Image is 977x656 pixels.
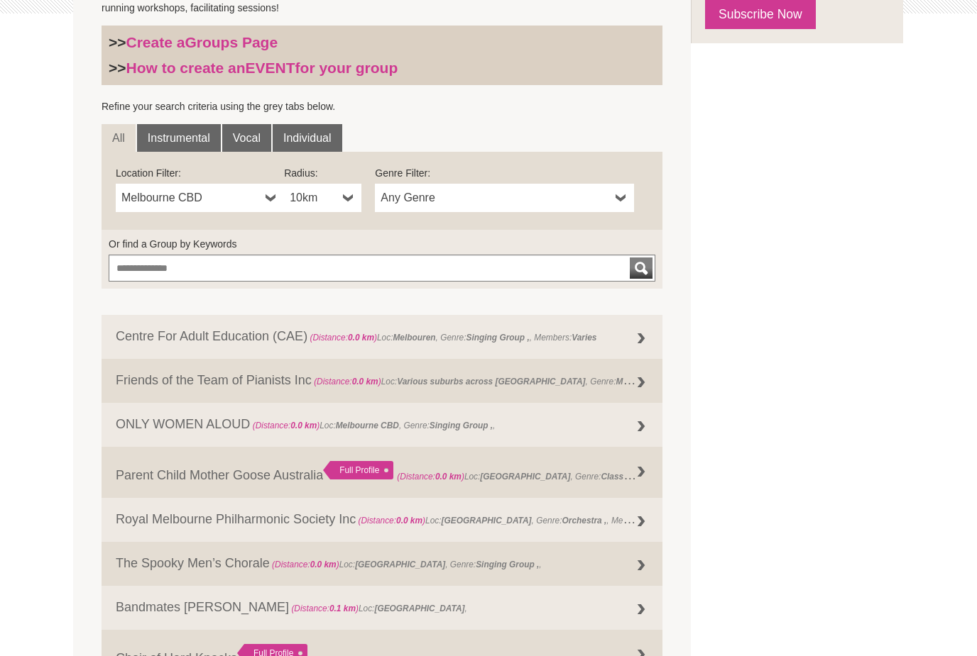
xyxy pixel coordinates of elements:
span: (Distance: ) [358,516,425,526]
span: Loc: , Genre: , Members: [307,333,596,343]
a: The Spooky Men’s Chorale (Distance:0.0 km)Loc:[GEOGRAPHIC_DATA], Genre:Singing Group ,, [102,542,662,586]
a: Vocal [222,124,271,152]
strong: 0.0 km [352,377,378,387]
a: Individual [273,124,342,152]
span: 10km [290,189,337,206]
a: How to create anEVENTfor your group [126,60,398,76]
h3: >> [109,33,655,52]
strong: [GEOGRAPHIC_DATA] [355,560,445,569]
a: Friends of the Team of Pianists Inc (Distance:0.0 km)Loc:Various suburbs across [GEOGRAPHIC_DATA]... [102,359,662,403]
strong: Melbourne CBD [336,421,399,430]
span: (Distance: ) [272,560,339,569]
strong: Singing Group , [466,333,530,343]
a: Any Genre [375,184,634,212]
strong: 0.0 km [290,421,317,430]
strong: EVENT [246,60,295,76]
a: Bandmates [PERSON_NAME] (Distance:0.1 km)Loc:[GEOGRAPHIC_DATA], [102,586,662,630]
strong: Melbouren [393,333,435,343]
strong: Groups Page [185,34,278,50]
strong: Various suburbs across [GEOGRAPHIC_DATA] [397,377,585,387]
strong: 0.0 km [348,333,374,343]
span: Loc: , Genre: , Members: [356,512,662,526]
a: Centre For Adult Education (CAE) (Distance:0.0 km)Loc:Melbouren, Genre:Singing Group ,, Members:V... [102,315,662,359]
a: Melbourne CBD [116,184,284,212]
a: 10km [284,184,361,212]
label: Radius: [284,166,361,180]
a: Royal Melbourne Philharmonic Society Inc (Distance:0.0 km)Loc:[GEOGRAPHIC_DATA], Genre:Orchestra ... [102,498,662,542]
h3: >> [109,59,655,77]
a: ONLY WOMEN ALOUD (Distance:0.0 km)Loc:Melbourne CBD, Genre:Singing Group ,, [102,403,662,447]
strong: 160 [649,516,663,526]
strong: [GEOGRAPHIC_DATA] [374,604,464,613]
span: (Distance: ) [314,377,381,387]
span: (Distance: ) [397,472,464,482]
a: Create aGroups Page [126,34,278,50]
strong: Varies [572,333,596,343]
p: Refine your search criteria using the grey tabs below. [102,99,662,113]
span: (Distance: ) [291,604,359,613]
strong: 0.1 km [329,604,356,613]
strong: 0.0 km [310,560,337,569]
span: Loc: , Genre: , [312,373,719,387]
a: All [102,124,136,152]
span: (Distance: ) [310,333,377,343]
strong: Class Workshop , [601,468,672,482]
label: Genre Filter: [375,166,634,180]
div: Full Profile [323,461,393,479]
strong: [GEOGRAPHIC_DATA] [480,472,570,482]
strong: [GEOGRAPHIC_DATA] [442,516,532,526]
span: Loc: , Genre: , [397,468,674,482]
span: Loc: , Genre: , [270,560,542,569]
a: Instrumental [137,124,221,152]
strong: Singing Group , [430,421,493,430]
span: Loc: , Genre: , [250,421,495,430]
strong: Singing Group , [476,560,539,569]
a: Parent Child Mother Goose Australia Full Profile (Distance:0.0 km)Loc:[GEOGRAPHIC_DATA], Genre:Cl... [102,447,662,498]
strong: Music Session (regular) , [616,373,716,387]
span: (Distance: ) [253,421,320,430]
strong: Orchestra , [562,516,607,526]
span: Any Genre [381,189,610,206]
span: Loc: , [289,604,467,613]
span: Melbourne CBD [121,189,260,206]
label: Or find a Group by Keywords [109,237,655,251]
label: Location Filter: [116,166,284,180]
strong: 0.0 km [435,472,462,482]
strong: 0.0 km [396,516,422,526]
